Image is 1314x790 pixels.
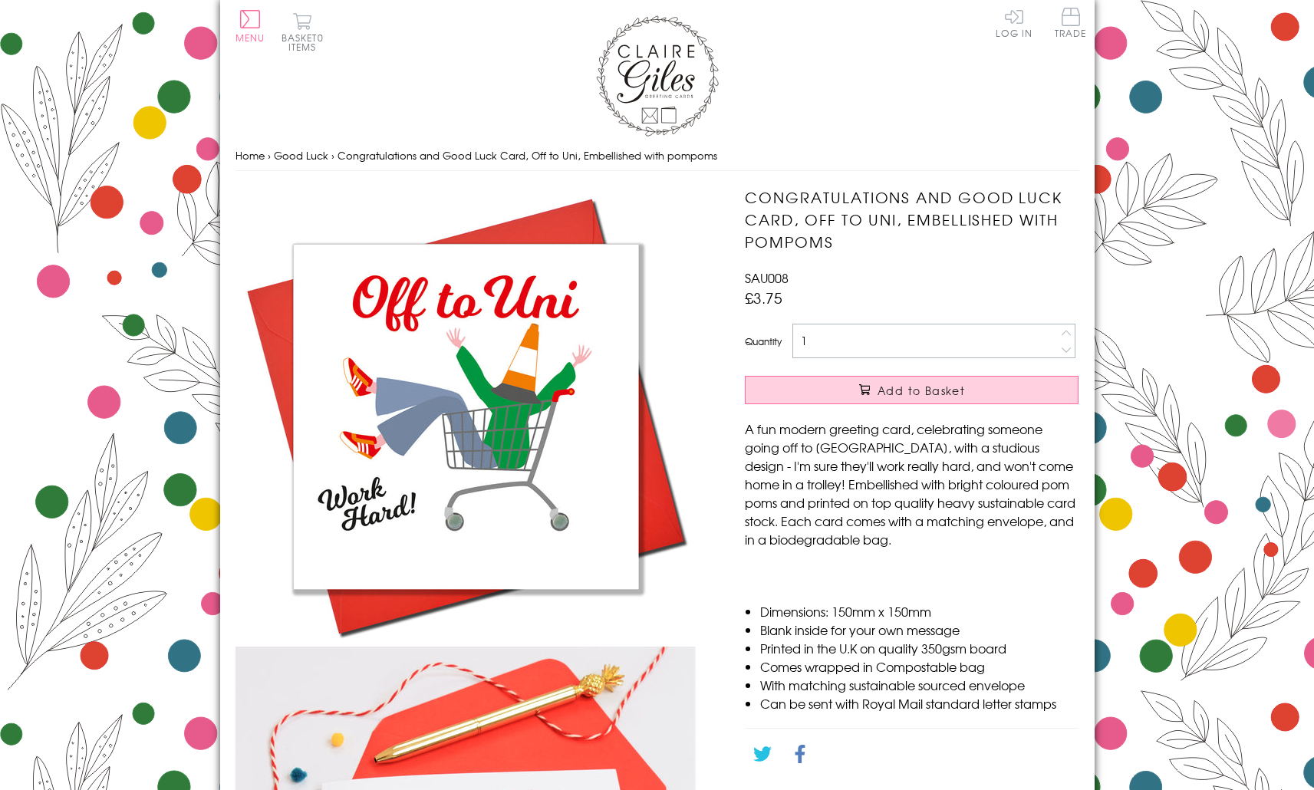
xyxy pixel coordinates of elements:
img: Claire Giles Greetings Cards [596,15,719,137]
span: Add to Basket [878,383,965,398]
img: Congratulations and Good Luck Card, Off to Uni, Embellished with pompoms [235,186,696,647]
a: Home [235,148,265,163]
h1: Congratulations and Good Luck Card, Off to Uni, Embellished with pompoms [745,186,1079,252]
span: Trade [1055,8,1087,38]
li: Can be sent with Royal Mail standard letter stamps [760,694,1079,713]
li: With matching sustainable sourced envelope [760,676,1079,694]
span: SAU008 [745,268,789,287]
button: Basket0 items [282,12,324,51]
label: Quantity [745,334,782,348]
span: › [331,148,334,163]
span: › [268,148,271,163]
span: Congratulations and Good Luck Card, Off to Uni, Embellished with pompoms [338,148,717,163]
button: Menu [235,10,265,42]
li: Printed in the U.K on quality 350gsm board [760,639,1079,657]
nav: breadcrumbs [235,140,1079,172]
span: A fun modern greeting card, celebrating someone going off to [GEOGRAPHIC_DATA], with a studious d... [745,420,1075,548]
button: Add to Basket [745,376,1079,404]
li: Dimensions: 150mm x 150mm [760,602,1079,620]
a: Log In [996,8,1032,38]
li: Blank inside for your own message [760,620,1079,639]
a: Trade [1055,8,1087,41]
a: Good Luck [274,148,328,163]
span: £3.75 [745,287,782,308]
span: 0 items [288,31,324,54]
li: Comes wrapped in Compostable bag [760,657,1079,676]
span: Menu [235,31,265,44]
